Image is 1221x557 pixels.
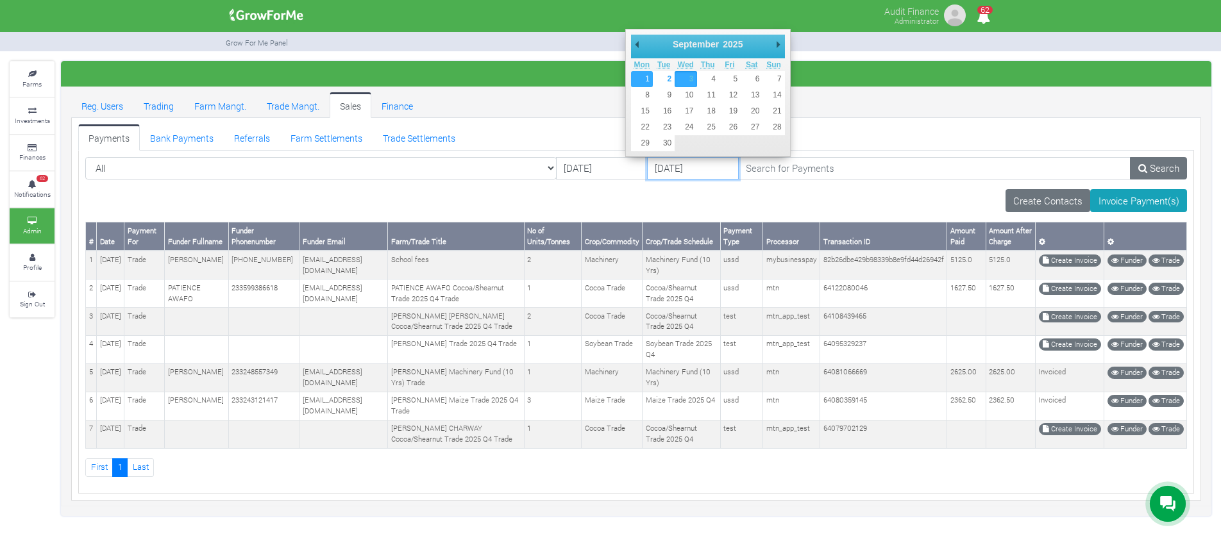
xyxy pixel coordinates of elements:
small: Admin [23,226,42,235]
input: DD/MM/YYYY [647,157,739,180]
a: Search [1130,157,1187,180]
a: Finance [371,92,423,118]
td: 3 [86,308,97,336]
button: 4 [697,71,719,87]
td: Trade [124,251,165,279]
td: Maize Trade [582,392,643,420]
td: [PERSON_NAME] CHARWAY Cocoa/Shearnut Trade 2025 Q4 Trade [388,420,525,448]
a: Invoice Payment(s) [1090,189,1187,212]
td: Trade [124,335,165,363]
span: 62 [37,175,48,183]
button: Next Month [772,35,785,54]
td: 64122080046 [820,279,947,308]
button: 2 [653,71,675,87]
span: 62 [977,6,993,14]
th: Date [97,222,124,251]
th: Payment Type [720,222,762,251]
a: Create Invoice [1039,254,1101,267]
button: 25 [697,119,719,135]
button: 29 [631,135,653,151]
td: 2362.50 [986,392,1035,420]
a: Funder [1107,423,1147,435]
td: Cocoa/Shearnut Trade 2025 Q4 [643,279,721,308]
td: [DATE] [97,251,124,279]
td: Trade [124,363,165,392]
button: 9 [653,87,675,103]
td: mtn_app_test [763,308,820,336]
td: ussd [720,392,762,420]
td: Invoiced [1036,363,1104,392]
td: mtn [763,363,820,392]
td: [EMAIL_ADDRESS][DOMAIN_NAME] [299,279,388,308]
td: PATIENCE AWAFO Cocoa/Shearnut Trade 2025 Q4 Trade [388,279,525,308]
button: 15 [631,103,653,119]
nav: Page Navigation [85,458,1187,477]
td: Cocoa Trade [582,279,643,308]
a: Payments [78,124,140,150]
td: 82b26dbe429b98339b8e9fd44d26942f [820,251,947,279]
th: Funder Phonenumber [228,222,299,251]
td: Cocoa Trade [582,308,643,336]
button: Previous Month [631,35,644,54]
small: Administrator [895,16,939,26]
small: Farms [22,79,42,88]
a: Last [127,458,154,477]
a: Trade [1149,338,1184,351]
td: [PHONE_NUMBER] [228,251,299,279]
a: Trade Mangt. [257,92,330,118]
button: 19 [719,103,741,119]
img: growforme image [225,3,308,28]
a: Farm Settlements [280,124,373,150]
a: Create Invoice [1039,338,1101,351]
button: 28 [762,119,784,135]
a: Trade Settlements [373,124,466,150]
button: 3 [675,71,696,87]
td: Cocoa/Shearnut Trade 2025 Q4 [643,420,721,448]
td: ussd [720,363,762,392]
td: PATIENCE AWAFO [165,279,228,308]
a: Trade [1149,311,1184,323]
td: [EMAIL_ADDRESS][DOMAIN_NAME] [299,392,388,420]
input: DD/MM/YYYY [556,157,648,180]
button: 12 [719,87,741,103]
button: 6 [741,71,762,87]
button: 30 [653,135,675,151]
td: 64080359145 [820,392,947,420]
a: Bank Payments [140,124,224,150]
td: 3 [524,392,581,420]
td: 1627.50 [947,279,986,308]
th: Amount Paid [947,222,986,251]
abbr: Friday [725,60,734,69]
th: Processor [763,222,820,251]
a: Create Invoice [1039,311,1101,323]
a: Admin [10,208,55,244]
td: 6 [86,392,97,420]
button: 8 [631,87,653,103]
small: Profile [23,263,42,272]
small: Grow For Me Panel [226,38,288,47]
button: 11 [697,87,719,103]
th: Funder Email [299,222,388,251]
td: [PERSON_NAME] Maize Trade 2025 Q4 Trade [388,392,525,420]
td: [DATE] [97,308,124,336]
td: Trade [124,392,165,420]
th: # [86,222,97,251]
abbr: Wednesday [678,60,694,69]
a: Trading [133,92,184,118]
button: 16 [653,103,675,119]
small: Investments [15,116,50,125]
td: 2 [524,251,581,279]
td: test [720,335,762,363]
div: September [671,35,721,54]
td: 5125.0 [986,251,1035,279]
td: 2625.00 [986,363,1035,392]
td: Trade [124,308,165,336]
td: [DATE] [97,279,124,308]
td: [EMAIL_ADDRESS][DOMAIN_NAME] [299,363,388,392]
p: Audit Finance [884,3,939,18]
input: Search for Payments [738,157,1131,180]
a: 62 [971,12,996,24]
td: Machinery Fund (10 Yrs) [643,251,721,279]
button: 17 [675,103,696,119]
abbr: Thursday [701,60,715,69]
